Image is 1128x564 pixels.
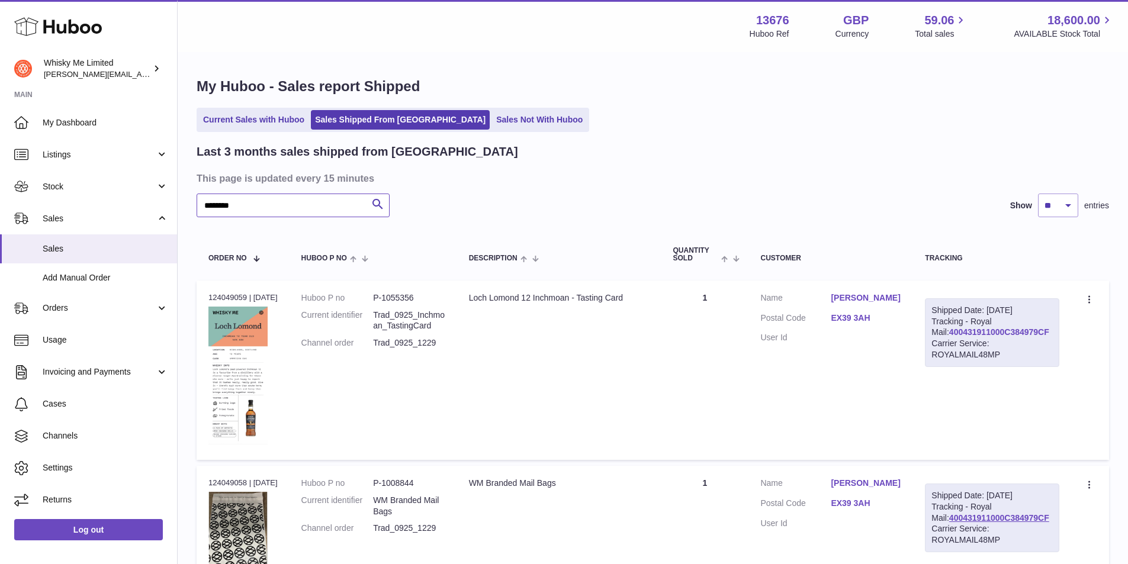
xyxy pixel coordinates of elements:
span: Sales [43,243,168,254]
div: Loch Lomond 12 Inchmoan - Tasting Card [469,292,650,304]
dt: Current identifier [301,310,374,332]
img: 136761757010120.png [208,307,268,445]
span: Total sales [915,28,968,40]
span: Returns [43,494,168,505]
dt: Channel order [301,523,374,534]
h1: My Huboo - Sales report Shipped [197,77,1109,96]
dd: P-1055356 [373,292,445,304]
dd: Trad_0925_1229 [373,337,445,349]
h2: Last 3 months sales shipped from [GEOGRAPHIC_DATA] [197,144,518,160]
dt: Postal Code [760,498,831,512]
span: Order No [208,254,247,262]
span: Stock [43,181,156,192]
span: Huboo P no [301,254,347,262]
div: Tracking - Royal Mail: [925,298,1059,367]
span: My Dashboard [43,117,168,128]
a: 400431911000C384979CF [949,513,1049,523]
a: 18,600.00 AVAILABLE Stock Total [1014,12,1114,40]
dd: WM Branded Mail Bags [373,495,445,517]
dt: Current identifier [301,495,374,517]
dt: User Id [760,518,831,529]
a: EX39 3AH [831,498,901,509]
dt: Channel order [301,337,374,349]
label: Show [1010,200,1032,211]
a: [PERSON_NAME] [831,292,901,304]
div: Whisky Me Limited [44,57,150,80]
span: Orders [43,302,156,314]
td: 1 [661,281,749,460]
span: Settings [43,462,168,473]
a: EX39 3AH [831,312,901,324]
dd: P-1008844 [373,478,445,489]
div: Customer [760,254,901,262]
span: Sales [43,213,156,224]
div: 124049058 | [DATE] [208,478,278,488]
a: Log out [14,519,163,540]
div: WM Branded Mail Bags [469,478,650,489]
span: Listings [43,149,156,160]
a: 59.06 Total sales [915,12,968,40]
h3: This page is updated every 15 minutes [197,172,1106,185]
span: Channels [43,430,168,441]
span: Description [469,254,518,262]
dt: User Id [760,332,831,343]
span: Quantity Sold [673,247,719,262]
div: Huboo Ref [750,28,789,40]
div: 124049059 | [DATE] [208,292,278,303]
span: Add Manual Order [43,272,168,283]
dt: Postal Code [760,312,831,327]
span: Usage [43,334,168,346]
strong: GBP [843,12,869,28]
dd: Trad_0925_1229 [373,523,445,534]
img: frances@whiskyshop.com [14,60,32,78]
div: Currency [835,28,869,40]
span: AVAILABLE Stock Total [1014,28,1114,40]
dt: Name [760,478,831,492]
span: 59.06 [924,12,954,28]
span: 18,600.00 [1047,12,1100,28]
span: Invoicing and Payments [43,366,156,378]
a: Sales Not With Huboo [492,110,587,130]
dt: Huboo P no [301,478,374,489]
dd: Trad_0925_Inchmoan_TastingCard [373,310,445,332]
span: Cases [43,398,168,410]
span: [PERSON_NAME][EMAIL_ADDRESS][DOMAIN_NAME] [44,69,237,79]
div: Carrier Service: ROYALMAIL48MP [931,523,1053,546]
dt: Huboo P no [301,292,374,304]
a: Sales Shipped From [GEOGRAPHIC_DATA] [311,110,490,130]
strong: 13676 [756,12,789,28]
dt: Name [760,292,831,307]
div: Shipped Date: [DATE] [931,305,1053,316]
div: Tracking [925,254,1059,262]
a: [PERSON_NAME] [831,478,901,489]
div: Carrier Service: ROYALMAIL48MP [931,338,1053,360]
span: entries [1084,200,1109,211]
div: Tracking - Royal Mail: [925,484,1059,552]
a: Current Sales with Huboo [199,110,308,130]
div: Shipped Date: [DATE] [931,490,1053,501]
a: 400431911000C384979CF [949,327,1049,337]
